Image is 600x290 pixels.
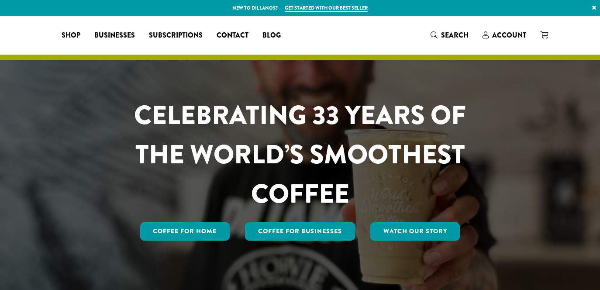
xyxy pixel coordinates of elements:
[217,30,248,41] span: Contact
[94,30,135,41] span: Businesses
[285,4,368,12] a: Get started with our best seller
[140,222,230,241] a: Coffee for Home
[441,30,469,40] span: Search
[108,96,492,214] h1: CELEBRATING 33 YEARS OF THE WORLD’S SMOOTHEST COFFEE
[245,222,355,241] a: Coffee For Businesses
[424,28,476,42] a: Search
[262,30,281,41] span: Blog
[492,30,526,40] span: Account
[55,28,87,42] a: Shop
[62,30,80,41] span: Shop
[149,30,203,41] span: Subscriptions
[370,222,460,241] a: Watch Our Story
